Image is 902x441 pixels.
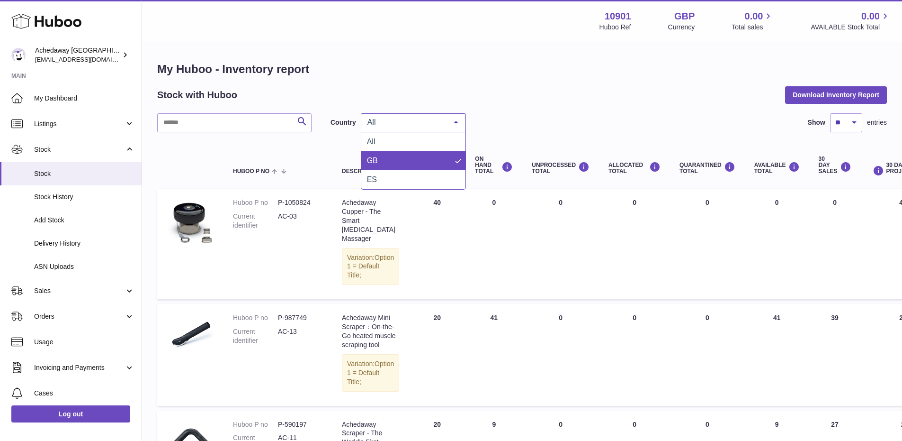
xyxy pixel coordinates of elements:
span: Orders [34,312,125,321]
a: Log out [11,405,130,423]
label: Show [808,118,825,127]
span: Invoicing and Payments [34,363,125,372]
div: Variation: [342,248,399,285]
span: Option 1 = Default Title; [347,360,394,386]
td: 0 [809,189,861,299]
span: Description [342,168,381,175]
span: Delivery History [34,239,134,248]
td: 40 [409,189,465,299]
td: 0 [522,304,599,405]
td: 20 [409,304,465,405]
span: 0 [706,314,709,322]
a: 0.00 AVAILABLE Stock Total [811,10,891,32]
dt: Current identifier [233,327,278,345]
td: 41 [465,304,522,405]
span: 0 [706,199,709,206]
span: ES [367,175,377,184]
dd: P-987749 [278,313,323,322]
dd: P-590197 [278,420,323,429]
dt: Huboo P no [233,313,278,322]
span: 0.00 [861,10,880,23]
h2: Stock with Huboo [157,89,237,101]
div: Achedaway [GEOGRAPHIC_DATA] [35,46,120,64]
span: GB [367,156,378,165]
td: 41 [745,304,809,405]
span: ASN Uploads [34,262,134,271]
td: 0 [745,189,809,299]
div: ALLOCATED Total [608,162,661,175]
dt: Current identifier [233,212,278,230]
td: 0 [522,189,599,299]
span: Stock [34,145,125,154]
span: [EMAIL_ADDRESS][DOMAIN_NAME] [35,55,139,63]
td: 0 [599,304,670,405]
strong: GBP [674,10,695,23]
div: Variation: [342,354,399,392]
div: Achedaway Cupper - The Smart [MEDICAL_DATA] Massager [342,198,399,243]
div: 30 DAY SALES [819,156,851,175]
span: Add Stock [34,216,134,225]
span: Stock [34,169,134,178]
div: ON HAND Total [475,156,513,175]
h1: My Huboo - Inventory report [157,62,887,77]
label: Country [330,118,356,127]
span: Sales [34,286,125,295]
button: Download Inventory Report [785,86,887,103]
div: Huboo Ref [599,23,631,32]
div: AVAILABLE Total [754,162,800,175]
div: Currency [668,23,695,32]
span: Stock History [34,193,134,202]
span: entries [867,118,887,127]
td: 0 [599,189,670,299]
span: 0.00 [745,10,763,23]
div: UNPROCESSED Total [532,162,589,175]
span: Listings [34,119,125,129]
span: Cases [34,389,134,398]
span: Option 1 = Default Title; [347,254,394,279]
td: 39 [809,304,861,405]
span: Huboo P no [233,168,269,175]
a: 0.00 Total sales [732,10,774,32]
dt: Huboo P no [233,420,278,429]
dt: Huboo P no [233,198,278,207]
span: All [367,138,375,146]
span: 0 [706,421,709,428]
span: Usage [34,338,134,347]
dd: AC-13 [278,327,323,345]
span: All [365,118,447,127]
span: AVAILABLE Stock Total [811,23,891,32]
td: 0 [465,189,522,299]
strong: 10901 [605,10,631,23]
div: QUARANTINED Total [679,162,735,175]
img: product image [167,313,214,361]
img: admin@newpb.co.uk [11,48,26,62]
span: My Dashboard [34,94,134,103]
dd: AC-03 [278,212,323,230]
span: Total sales [732,23,774,32]
dd: P-1050824 [278,198,323,207]
img: product image [167,198,214,246]
div: Achedaway Mini Scraper：On-the-Go heated muscle scraping tool [342,313,399,349]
